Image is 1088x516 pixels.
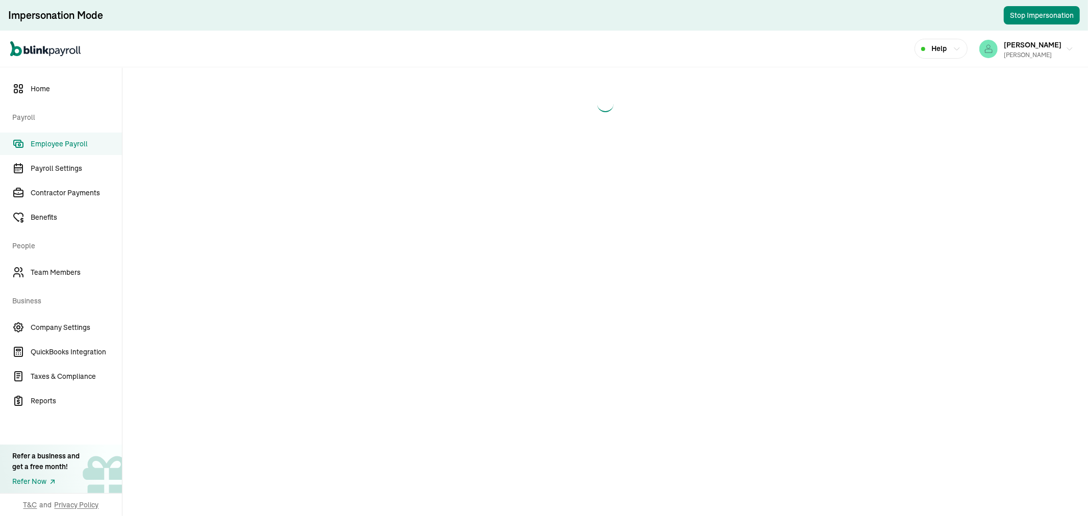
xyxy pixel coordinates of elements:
[12,476,80,487] a: Refer Now
[1004,50,1061,60] div: [PERSON_NAME]
[31,371,122,382] span: Taxes & Compliance
[1004,40,1061,49] span: [PERSON_NAME]
[1004,6,1080,24] button: Stop Impersonation
[31,267,122,278] span: Team Members
[8,8,103,22] div: Impersonation Mode
[10,34,81,64] nav: Global
[31,84,122,94] span: Home
[55,500,99,510] span: Privacy Policy
[919,406,1088,516] iframe: Chat Widget
[975,36,1078,62] button: [PERSON_NAME][PERSON_NAME]
[12,230,116,259] span: People
[31,347,122,357] span: QuickBooks Integration
[31,163,122,174] span: Payroll Settings
[31,322,122,333] span: Company Settings
[31,139,122,149] span: Employee Payroll
[12,286,116,314] span: Business
[931,43,947,54] span: Help
[23,500,37,510] span: T&C
[31,212,122,223] span: Benefits
[31,188,122,198] span: Contractor Payments
[915,39,968,59] button: Help
[31,396,122,406] span: Reports
[12,102,116,131] span: Payroll
[12,451,80,472] div: Refer a business and get a free month!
